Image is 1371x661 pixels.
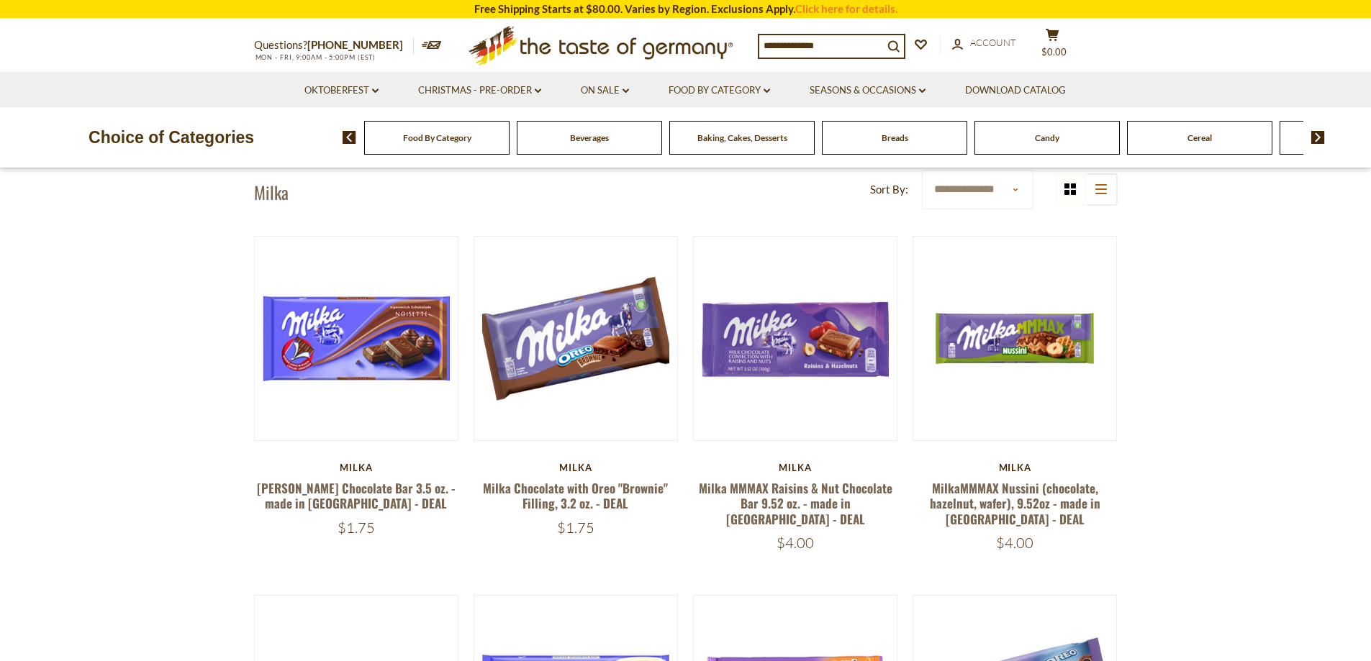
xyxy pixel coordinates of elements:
[697,132,787,143] a: Baking, Cakes, Desserts
[254,36,414,55] p: Questions?
[930,479,1100,528] a: MilkaMMMAX Nussini (chocolate, hazelnut, wafer), 9.52oz - made in [GEOGRAPHIC_DATA] - DEAL
[1187,132,1212,143] a: Cereal
[338,519,375,537] span: $1.75
[403,132,471,143] a: Food By Category
[255,237,458,440] img: Milka Noisette Chocolate Bar
[474,462,679,473] div: Milka
[1311,131,1325,144] img: next arrow
[777,534,814,552] span: $4.00
[343,131,356,144] img: previous arrow
[795,2,897,15] a: Click here for details.
[694,237,897,440] img: Milka Raisins & Nut Chocolate Bar
[254,181,289,203] h1: Milka
[970,37,1016,48] span: Account
[870,181,908,199] label: Sort By:
[699,479,892,528] a: Milka MMMAX Raisins & Nut Chocolate Bar 9.52 oz. - made in [GEOGRAPHIC_DATA] - DEAL
[254,462,459,473] div: Milka
[1031,28,1074,64] button: $0.00
[570,132,609,143] a: Beverages
[307,38,403,51] a: [PHONE_NUMBER]
[913,237,1117,440] img: Milka MMMAX Nussini
[952,35,1016,51] a: Account
[913,462,1118,473] div: Milka
[965,83,1066,99] a: Download Catalog
[418,83,541,99] a: Christmas - PRE-ORDER
[882,132,908,143] a: Breads
[996,534,1033,552] span: $4.00
[1041,46,1067,58] span: $0.00
[557,519,594,537] span: $1.75
[1035,132,1059,143] a: Candy
[304,83,379,99] a: Oktoberfest
[581,83,629,99] a: On Sale
[474,237,678,440] img: Milka Chocolate with Oreo "Brownie" Filling, 3.2 oz. - DEAL
[257,479,456,512] a: [PERSON_NAME] Chocolate Bar 3.5 oz. - made in [GEOGRAPHIC_DATA] - DEAL
[669,83,770,99] a: Food By Category
[693,462,898,473] div: Milka
[483,479,668,512] a: Milka Chocolate with Oreo "Brownie" Filling, 3.2 oz. - DEAL
[810,83,926,99] a: Seasons & Occasions
[254,53,376,61] span: MON - FRI, 9:00AM - 5:00PM (EST)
